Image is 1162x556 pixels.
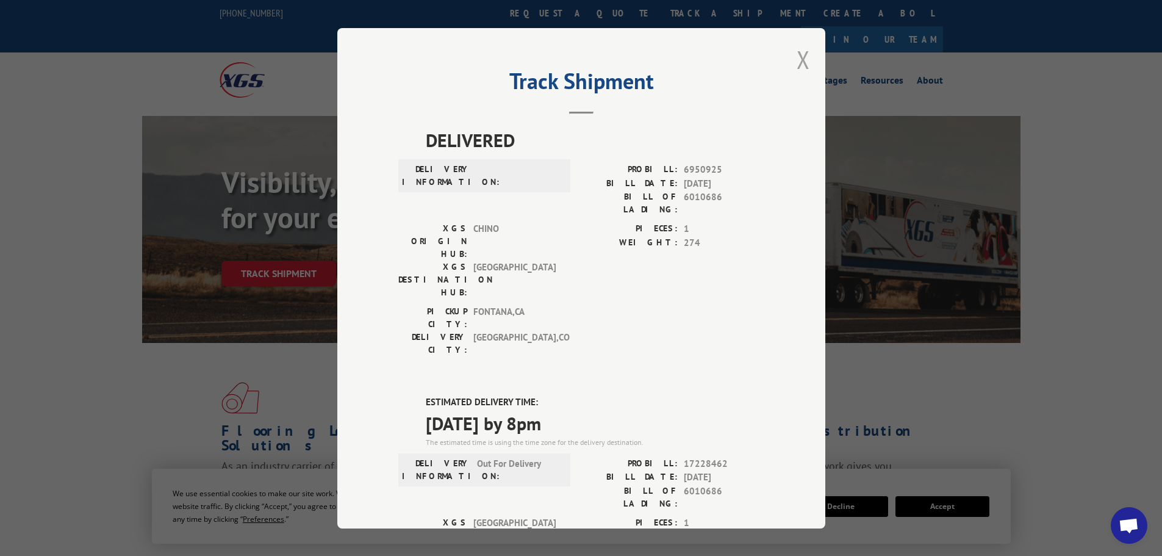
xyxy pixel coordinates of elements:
span: 1 [684,516,764,530]
label: XGS DESTINATION HUB: [398,261,467,299]
label: PROBILL: [581,457,678,471]
label: DELIVERY INFORMATION: [402,457,471,482]
span: 17228462 [684,457,764,471]
span: [DATE] by 8pm [426,409,764,436]
span: [GEOGRAPHIC_DATA] [473,516,556,554]
label: ESTIMATED DELIVERY TIME: [426,395,764,410]
label: PROBILL: [581,163,678,177]
span: DELIVERED [426,126,764,154]
span: [DATE] [684,176,764,190]
label: PICKUP CITY: [398,305,467,331]
label: BILL OF LADING: [581,484,678,510]
button: Close modal [797,43,810,76]
label: XGS ORIGIN HUB: [398,516,467,554]
span: 274 [684,236,764,250]
span: 6010686 [684,484,764,510]
h2: Track Shipment [398,73,764,96]
label: PIECES: [581,222,678,236]
span: 6010686 [684,190,764,216]
label: BILL DATE: [581,471,678,485]
span: [GEOGRAPHIC_DATA] [473,261,556,299]
label: WEIGHT: [581,236,678,250]
label: DELIVERY INFORMATION: [402,163,471,189]
span: FONTANA , CA [473,305,556,331]
span: [DATE] [684,471,764,485]
span: 1 [684,222,764,236]
label: DELIVERY CITY: [398,331,467,356]
span: Out For Delivery [477,457,559,482]
span: [GEOGRAPHIC_DATA] , CO [473,331,556,356]
span: 6950925 [684,163,764,177]
div: Open chat [1111,507,1147,544]
div: The estimated time is using the time zone for the delivery destination. [426,436,764,447]
label: XGS ORIGIN HUB: [398,222,467,261]
label: BILL DATE: [581,176,678,190]
label: BILL OF LADING: [581,190,678,216]
span: CHINO [473,222,556,261]
label: PIECES: [581,516,678,530]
